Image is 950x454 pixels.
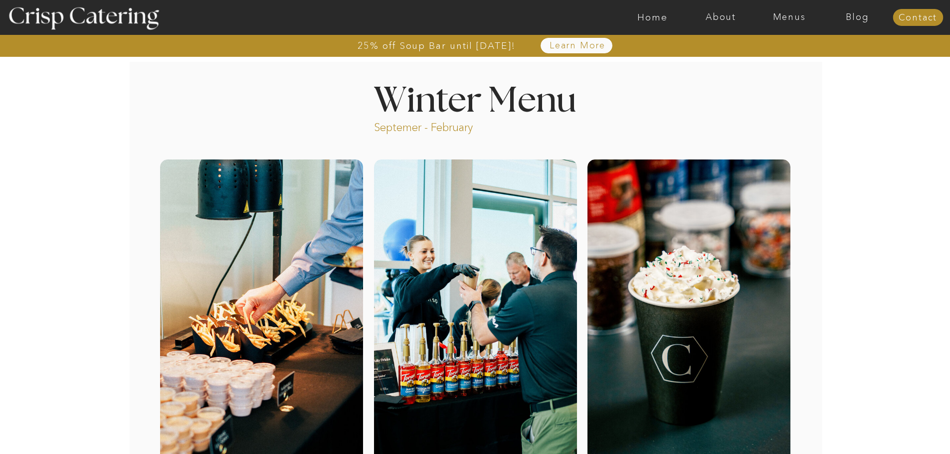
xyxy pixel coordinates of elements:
a: Menus [755,12,823,22]
p: Septemer - February [374,120,511,132]
a: 25% off Soup Bar until [DATE]! [322,41,552,51]
a: Blog [823,12,892,22]
a: About [687,12,755,22]
h1: Winter Menu [337,84,614,113]
a: Home [618,12,687,22]
a: Learn More [527,41,629,51]
iframe: podium webchat widget bubble [870,404,950,454]
a: Contact [893,13,943,23]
